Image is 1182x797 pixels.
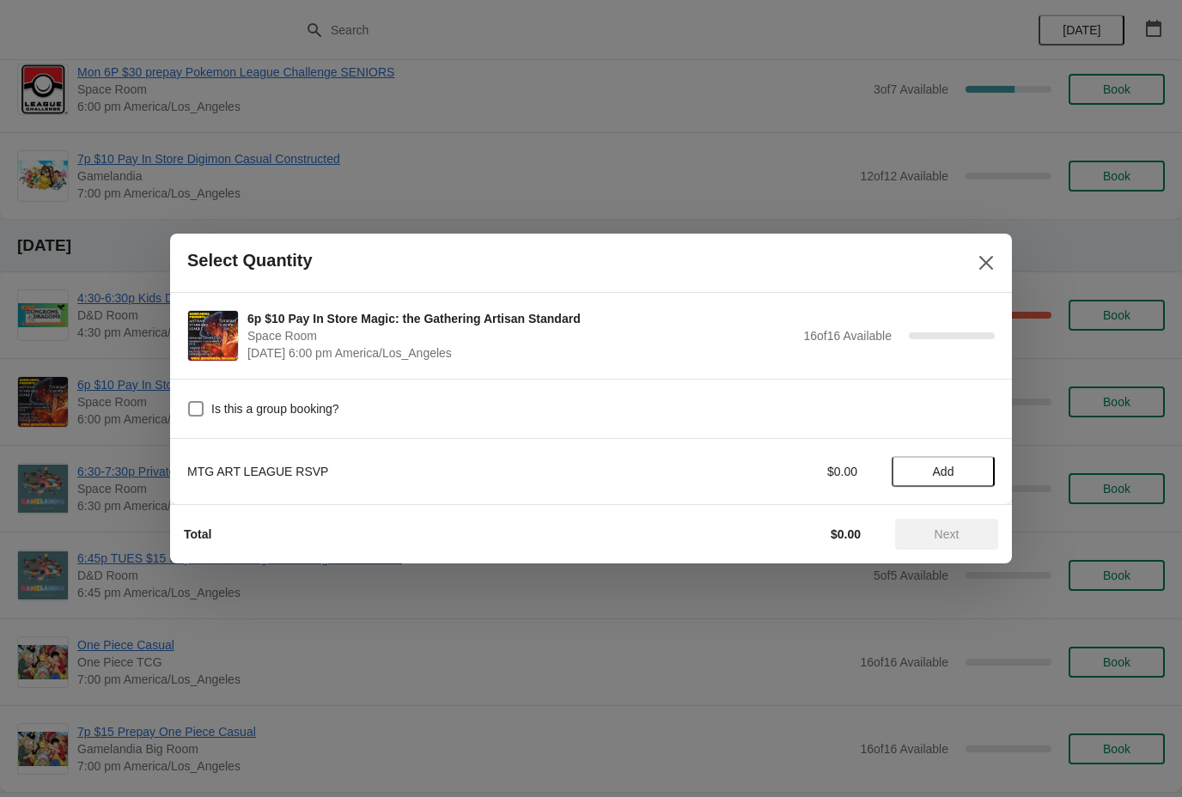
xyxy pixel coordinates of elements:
[247,344,795,362] span: [DATE] 6:00 pm America/Los_Angeles
[892,456,995,487] button: Add
[933,465,954,478] span: Add
[971,247,1002,278] button: Close
[211,400,339,417] span: Is this a group booking?
[698,463,857,480] div: $0.00
[187,463,664,480] div: MTG ART LEAGUE RSVP
[831,527,861,541] strong: $0.00
[187,251,313,271] h2: Select Quantity
[184,527,211,541] strong: Total
[247,310,795,327] span: 6p $10 Pay In Store Magic: the Gathering Artisan Standard
[247,327,795,344] span: Space Room
[803,329,892,343] span: 16 of 16 Available
[188,311,238,361] img: 6p $10 Pay In Store Magic: the Gathering Artisan Standard | Space Room | September 2 | 6:00 pm Am...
